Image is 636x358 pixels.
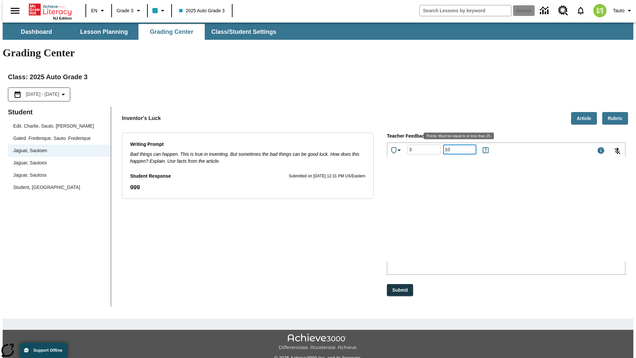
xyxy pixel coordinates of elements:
button: Article, Will open in new tab [571,112,597,125]
button: Click to activate and allow voice recognition [609,143,625,159]
a: Data Center [536,2,554,20]
span: Dashboard [21,28,52,36]
button: Support Offline [20,343,68,358]
button: Profile/Settings [610,5,636,17]
div: SubNavbar [3,23,633,40]
button: Class color is light blue. Change class color [150,5,169,17]
button: Dashboard [3,24,70,40]
div: Maximum 1000 characters Press Escape to exit toolbar and use left and right arrow keys to access ... [597,147,605,156]
a: Notifications [572,2,589,19]
button: Grade: Grade 3, Select a grade [114,5,145,17]
input: Grade: Letters, numbers, %, + and - are allowed. [407,141,441,158]
p: Student Response [130,183,365,191]
div: Home [29,2,72,20]
div: Points: Must be equal to or less than 25. [443,145,476,154]
div: Gated. Frederique, Sauto. Frederique [13,135,90,142]
div: Jaguar, Sautoes [13,159,47,166]
a: Resource Center, Will open in new tab [554,2,572,20]
div: Jaguar, Sautoss [13,172,46,179]
p: Writing Prompt [130,141,365,148]
a: Home [29,3,72,16]
div: Jaguar, Sautoes [8,157,111,169]
div: Edit. Charlie, Sauto. [PERSON_NAME] [13,123,94,130]
div: Grade: Letters, numbers, %, + and - are allowed. [407,145,441,154]
p: Teacher Feedback [387,133,625,140]
span: Grade 3 [117,7,133,14]
div: Gated. Frederique, Sauto. Frederique [8,132,111,145]
svg: Collapse Date Range Filter [59,90,67,98]
span: [DATE] - [DATE] [26,91,59,98]
button: Achievements [387,144,406,157]
span: Grading Center [150,28,193,36]
button: Rubric, Will open in new tab [602,112,628,125]
button: Grading Center [138,24,205,40]
p: Student [8,107,111,117]
p: Bad things can happen. This is true in inventing. But sometimes the bad things can be good luck. ... [130,151,365,165]
button: Rules for Earning Points and Achievements, Will open in new tab [479,144,492,157]
span: EN [91,7,97,14]
input: Points: Must be equal to or less than 25. [443,141,476,158]
img: avatar image [593,4,607,17]
button: Select the date range menu item [11,90,67,98]
span: NJ Edition [53,16,72,20]
p: Inventor's Luck [122,114,161,122]
div: Jaguar, Sautoss [8,169,111,181]
button: Language: EN, Select a language [88,5,109,17]
div: Edit. Charlie, Sauto. [PERSON_NAME] [8,120,111,132]
div: Jaguar, Sautoen [8,145,111,157]
button: Class/Student Settings [206,24,282,40]
span: Lesson Planning [80,28,128,36]
button: Open side menu [5,1,25,21]
p: Student Response [130,173,171,180]
input: search field [420,5,511,16]
p: ggg [130,183,365,191]
span: Support Offline [33,348,62,353]
button: Submit [387,284,413,296]
div: Jaguar, Sautoen [13,147,47,154]
span: Tauto [613,7,624,14]
span: Class/Student Settings [211,28,276,36]
div: SubNavbar [3,24,282,40]
p: Submitted on [DATE] 12:31 PM US/Eastern [289,173,365,180]
h2: Class : 2025 Auto Grade 3 [8,72,628,82]
span: 2025 Auto Grade 3 [179,7,225,14]
div: Points: Must be equal to or less than 25. [424,133,494,139]
button: Lesson Planning [71,24,137,40]
h1: Grading Center [3,47,633,59]
button: Select a new avatar [589,2,610,19]
div: Student, [GEOGRAPHIC_DATA] [8,181,111,194]
div: Student, [GEOGRAPHIC_DATA] [13,184,80,191]
img: Achieve3000 Differentiate Accelerate Achieve [279,334,357,351]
